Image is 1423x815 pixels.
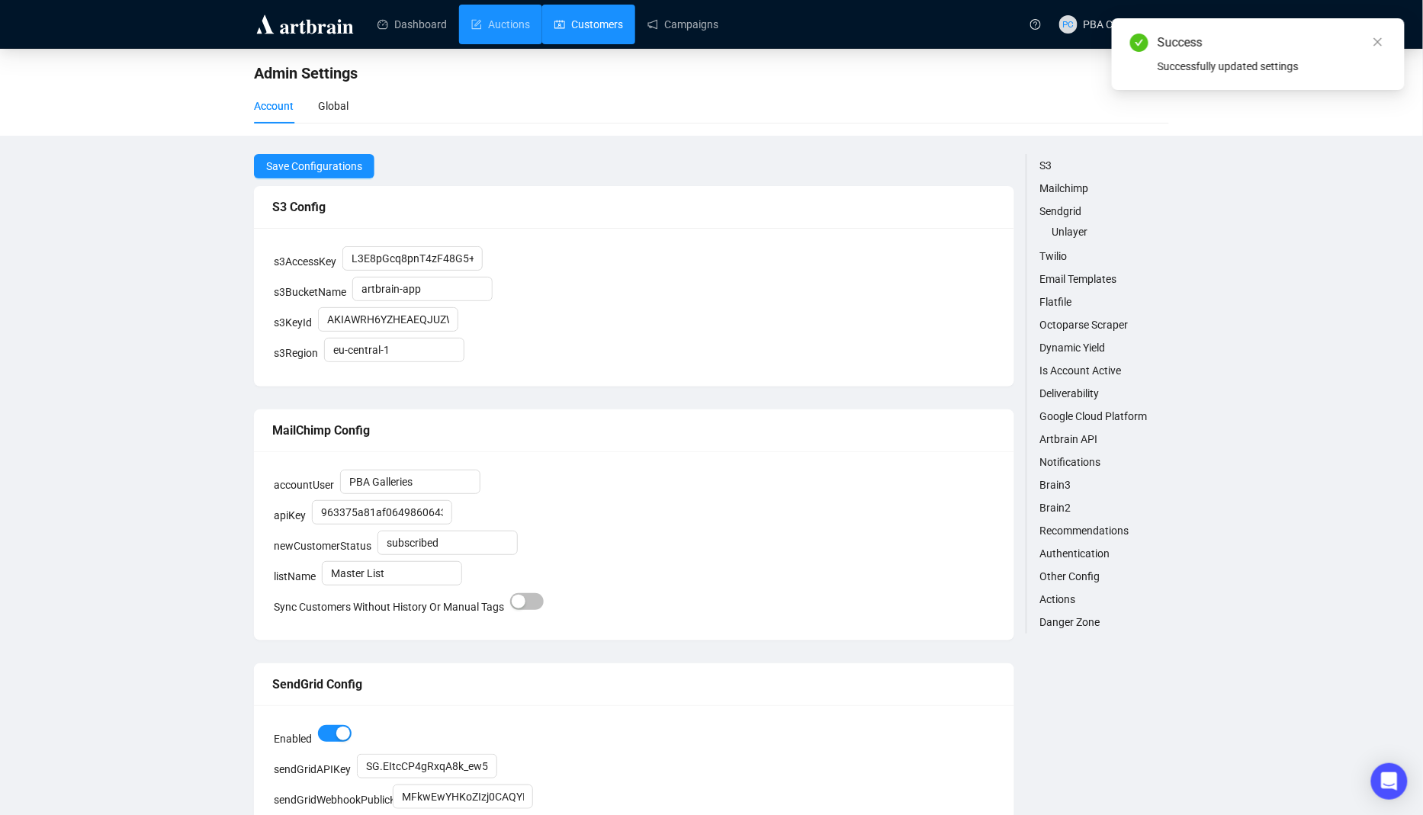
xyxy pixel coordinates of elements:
label: s3BucketName [274,286,346,298]
div: Successfully updated settings [1158,58,1386,75]
button: Save Configurations [254,154,374,178]
a: Octoparse Scraper [1039,316,1169,333]
a: Recommendations [1039,522,1169,539]
a: Dashboard [377,5,447,44]
a: Close [1370,34,1386,50]
label: s3KeyId [274,316,312,329]
a: Brain3 [1039,476,1169,493]
a: Artbrain API [1039,431,1169,448]
a: Twilio [1039,248,1169,265]
a: Flatfile [1039,294,1169,310]
a: Sendgrid [1039,203,1169,220]
a: Google Cloud Platform [1039,408,1169,425]
a: Brain2 [1039,499,1169,516]
label: sendGridAPIKey [274,763,351,775]
label: s3Region [274,347,318,359]
a: Authentication [1039,545,1169,562]
a: Customers [554,5,623,44]
div: SendGrid Config [272,675,996,694]
label: sendGridWebhookPublicKey [274,794,407,806]
span: PBA Concierge [1084,18,1154,30]
span: check-circle [1130,34,1148,52]
div: MailChimp Config [272,421,996,440]
img: logo [254,12,356,37]
a: Is Account Active [1039,362,1169,379]
div: Global [318,98,349,114]
span: Admin Settings [254,61,358,85]
div: Open Intercom Messenger [1371,763,1408,800]
a: Campaigns [647,5,718,44]
span: question-circle [1030,19,1041,30]
a: Danger Zone [1039,614,1169,631]
div: Account [254,98,294,114]
a: Notifications [1039,454,1169,470]
span: close [1373,37,1383,47]
label: newCustomerStatus [274,540,371,552]
label: accountUser [274,479,334,491]
label: Enabled [274,733,312,745]
div: Success [1158,34,1386,52]
a: Other Config [1039,568,1169,585]
div: S3 Config [272,197,996,217]
label: s3AccessKey [274,255,336,268]
a: Actions [1039,591,1169,608]
label: listName [274,570,316,582]
a: Deliverability [1039,385,1169,402]
label: apiKey [274,509,306,521]
span: PC [1062,17,1074,31]
a: Email Templates [1039,271,1169,287]
label: Sync Customers Without History Or Manual Tags [274,601,504,613]
a: Unlayer [1052,223,1169,240]
a: Dynamic Yield [1039,339,1169,356]
a: Mailchimp [1039,180,1169,197]
span: Save Configurations [266,158,362,175]
a: Auctions [471,5,530,44]
a: S3 [1039,157,1169,174]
